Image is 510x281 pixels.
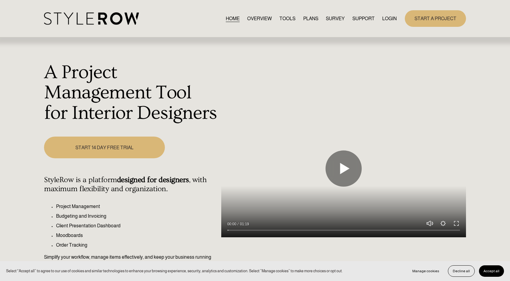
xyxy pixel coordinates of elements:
[326,150,362,187] button: Play
[44,254,218,268] p: Simplify your workflow, manage items effectively, and keep your business running seamlessly.
[44,12,139,25] img: StyleRow
[279,14,295,23] a: TOOLS
[247,14,272,23] a: OVERVIEW
[453,269,470,273] span: Decline all
[6,268,343,274] p: Select “Accept all” to agree to our use of cookies and similar technologies to enhance your brows...
[405,10,466,27] a: START A PROJECT
[326,14,345,23] a: SURVEY
[408,265,444,277] button: Manage cookies
[479,265,504,277] button: Accept all
[44,137,165,158] a: START 14 DAY FREE TRIAL
[227,221,238,227] div: Current time
[352,15,375,22] span: SUPPORT
[226,14,240,23] a: HOME
[56,203,218,210] p: Project Management
[56,242,218,249] p: Order Tracking
[56,222,218,229] p: Client Presentation Dashboard
[382,14,397,23] a: LOGIN
[56,232,218,239] p: Moodboards
[412,269,439,273] span: Manage cookies
[483,269,499,273] span: Accept all
[44,62,218,124] h1: A Project Management Tool for Interior Designers
[352,14,375,23] a: folder dropdown
[44,175,218,194] h4: StyleRow is a platform , with maximum flexibility and organization.
[56,213,218,220] p: Budgeting and Invoicing
[448,265,475,277] button: Decline all
[303,14,318,23] a: PLANS
[117,175,189,184] strong: designed for designers
[227,228,460,232] input: Seek
[238,221,250,227] div: Duration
